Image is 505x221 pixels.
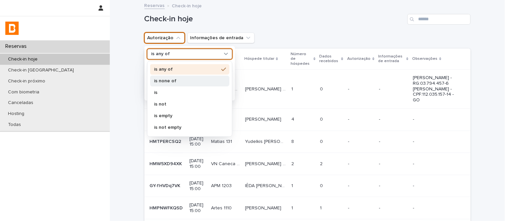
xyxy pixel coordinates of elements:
tr: GY-B4TMvfahGY-B4TMvfah [DATE] 15:00Advance 1108Advance 1108 [PERSON_NAME] Advance 1505/1108[PERSO... [144,69,471,108]
p: - [413,161,460,167]
p: is any of [154,67,219,71]
p: is [154,90,219,95]
p: Com biometria [3,89,45,95]
p: [DATE] 15:00 [189,202,206,214]
p: - [348,86,374,92]
p: 1 [292,204,295,211]
p: is empty [154,113,219,118]
img: zVaNuJHRTjyIjT5M9Xd5 [5,22,19,35]
p: - [379,86,408,92]
tr: BC-qLkRK6K2GBC-qLkRK6K2G [DATE] 15:00Vita 404Vita 404 [PERSON_NAME][PERSON_NAME] 44 00 --- [144,108,471,131]
p: APM 1203 [211,182,233,189]
p: Reservas [3,43,32,50]
p: 1 [292,182,295,189]
p: 8 [292,138,296,145]
p: - [413,117,460,122]
p: Check-in hoje [172,2,202,9]
p: 0 [320,182,325,189]
p: - [413,183,460,189]
p: Observações [412,55,438,62]
p: Check-in hoje [3,56,43,62]
p: - [379,183,408,189]
p: - [413,205,460,211]
p: Informações de entrada [379,53,405,65]
tr: HMPNWFKQSDHMPNWFKQSD [DATE] 15:00Artes 1110Artes 1110 [PERSON_NAME][PERSON_NAME] 11 11 --- [144,197,471,219]
p: [PERSON_NAME] [245,115,283,122]
p: Check-in próximo [3,78,51,84]
p: GY-fHVDq7VK [150,182,182,189]
p: Todas [3,122,26,128]
p: IÊDA MARIA BARBOSA ALELUIA Faturada APM [245,182,288,189]
p: Flavio Prop Advance 1505/1108 [245,85,288,92]
p: - [379,205,408,211]
p: Dolmiro Cavalcante Souza [245,160,288,167]
p: - [379,139,408,145]
a: Reservas [144,1,165,9]
p: - [348,139,374,145]
p: 2 [292,160,296,167]
p: 1 [292,85,295,92]
p: HMW5XD94XK [150,160,184,167]
p: Canceladas [3,100,39,106]
p: [DATE] 15:00 [189,180,206,192]
p: HMPNWFKQSD [150,204,184,211]
h1: Check-in hoje [144,14,405,24]
p: 4 [292,115,296,122]
p: - [348,183,374,189]
p: 0 [320,115,325,122]
p: 1 [320,204,323,211]
p: - [413,139,460,145]
p: Yudelkis Mercedes Sosa Montas [245,138,288,145]
button: Autorização [144,33,185,43]
p: - [379,117,408,122]
p: - [348,117,374,122]
p: [PERSON_NAME] [245,204,283,211]
p: Hóspede titular [244,55,274,62]
input: Search [407,14,471,25]
p: is any of [151,51,170,57]
p: is none of [154,78,219,83]
button: Informações de entrada [187,33,255,43]
p: Dados recebidos [320,53,340,65]
p: HMTPERCSQ2 [150,138,183,145]
p: - [348,161,374,167]
p: Check-in [GEOGRAPHIC_DATA] [3,67,79,73]
p: Autorização [348,55,371,62]
p: Número de hóspedes [291,51,312,67]
p: VN Caneca 1002 [211,160,241,167]
p: 0 [320,85,325,92]
tr: HMW5XD94XKHMW5XD94XK [DATE] 15:00VN Caneca 1002VN Caneca 1002 [PERSON_NAME] [PERSON_NAME][PERSON_... [144,153,471,175]
p: 2 [320,160,324,167]
p: Matias 131 [211,138,233,145]
p: Artes 1110 [211,204,233,211]
p: - [348,205,374,211]
p: [DATE] 15:00 [189,158,206,169]
p: - [379,161,408,167]
p: is not empty [154,125,219,130]
p: [DATE] 15:00 [189,136,206,148]
p: Hosting [3,111,30,117]
p: 0 [320,138,325,145]
tr: HMTPERCSQ2HMTPERCSQ2 [DATE] 15:00Matias 131Matias 131 Yudelkis [PERSON_NAME] [PERSON_NAME]Yudelki... [144,131,471,153]
p: [PERSON_NAME] - RG:03.794.457-6 [PERSON_NAME] - CPF:112.035.157-14 - GO [413,75,460,103]
tr: GY-fHVDq7VKGY-fHVDq7VK [DATE] 15:00APM 1203APM 1203 IÊDA [PERSON_NAME] APMIÊDA [PERSON_NAME] APM ... [144,175,471,197]
p: is not [154,102,219,106]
